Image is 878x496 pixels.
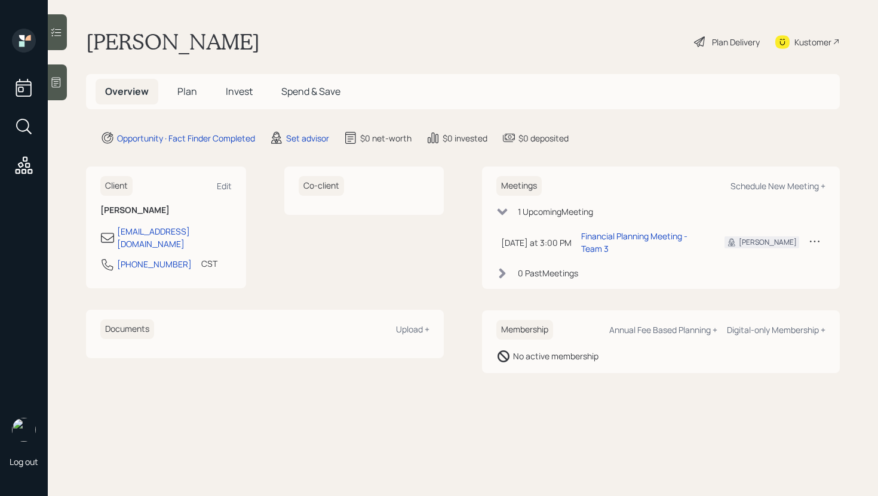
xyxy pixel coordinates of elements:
div: Upload + [396,324,429,335]
div: No active membership [513,350,598,362]
span: Plan [177,85,197,98]
div: Digital-only Membership + [727,324,825,335]
h1: [PERSON_NAME] [86,29,260,55]
span: Overview [105,85,149,98]
div: Edit [217,180,232,192]
span: Spend & Save [281,85,340,98]
div: 0 Past Meeting s [518,267,578,279]
div: Opportunity · Fact Finder Completed [117,132,255,144]
div: $0 deposited [518,132,569,144]
div: $0 invested [443,132,487,144]
div: Financial Planning Meeting - Team 3 [581,230,705,255]
div: [PERSON_NAME] [739,237,797,248]
div: Log out [10,456,38,467]
div: 1 Upcoming Meeting [518,205,593,218]
span: Invest [226,85,253,98]
div: CST [201,257,217,270]
div: Set advisor [286,132,329,144]
div: Annual Fee Based Planning + [609,324,717,335]
div: [PHONE_NUMBER] [117,258,192,270]
h6: Documents [100,319,154,339]
div: [DATE] at 3:00 PM [501,236,572,249]
div: Plan Delivery [712,36,760,48]
div: [EMAIL_ADDRESS][DOMAIN_NAME] [117,225,232,250]
h6: Meetings [496,176,542,196]
h6: [PERSON_NAME] [100,205,232,215]
img: retirable_logo.png [12,418,36,442]
h6: Membership [496,320,553,340]
h6: Client [100,176,133,196]
div: Schedule New Meeting + [730,180,825,192]
div: $0 net-worth [360,132,412,144]
h6: Co-client [299,176,344,196]
div: Kustomer [794,36,831,48]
